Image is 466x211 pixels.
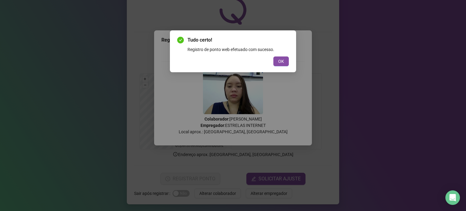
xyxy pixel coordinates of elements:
div: Open Intercom Messenger [445,190,460,205]
span: check-circle [177,37,184,43]
span: Tudo certo! [187,36,289,44]
div: Registro de ponto web efetuado com sucesso. [187,46,289,53]
span: OK [278,58,284,65]
button: OK [273,56,289,66]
